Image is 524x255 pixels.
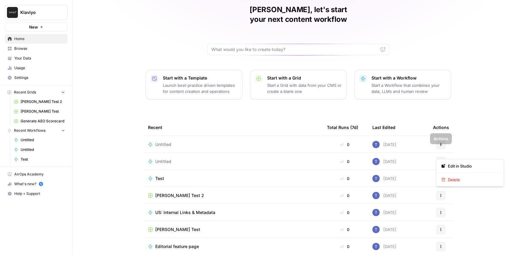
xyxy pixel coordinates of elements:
a: [PERSON_NAME] Test [148,226,317,233]
img: x8yczxid6s1iziywf4pp8m9fenlh [372,158,380,165]
div: Recent [148,119,317,136]
span: AirOps Academy [14,172,65,177]
div: 0 [327,192,363,199]
div: [DATE] [372,158,396,165]
button: Start with a WorkflowStart a Workflow that combines your data, LLMs and human review [354,70,451,100]
span: Untitled [155,158,171,165]
button: Recent Grids [5,88,68,97]
span: Usage [14,65,65,71]
div: [DATE] [372,209,396,216]
a: [PERSON_NAME] Test [11,107,68,116]
img: x8yczxid6s1iziywf4pp8m9fenlh [372,209,380,216]
a: Browse [5,44,68,53]
p: Start with a Workflow [371,75,446,81]
div: [DATE] [372,226,396,233]
button: New [5,22,68,32]
button: Help + Support [5,189,68,199]
div: 0 [327,243,363,250]
a: Test [148,175,317,182]
span: Your Data [14,56,65,61]
img: x8yczxid6s1iziywf4pp8m9fenlh [372,175,380,182]
p: Start with a Grid [267,75,342,81]
p: Launch best-practice driven templates for content creation and operations [163,82,237,94]
span: Untitled [21,147,65,152]
span: Recent Workflows [14,128,45,133]
a: US: Internal Links & Metadata [148,209,317,216]
div: Last Edited [372,119,395,136]
a: 5 [39,182,43,186]
span: Browse [14,46,65,51]
a: Your Data [5,53,68,63]
span: Editorial feature page [155,243,199,250]
span: [PERSON_NAME] Test 2 [155,192,204,199]
span: Delete [448,177,496,183]
a: [PERSON_NAME] Test 2 [11,97,68,107]
span: [PERSON_NAME] Test [155,226,200,233]
span: Test [21,157,65,162]
a: Test [11,155,68,164]
a: Settings [5,73,68,83]
a: Untitled [148,141,317,148]
p: Start with a Template [163,75,237,81]
a: Home [5,34,68,44]
div: Actions [434,136,448,142]
span: [PERSON_NAME] Test 2 [21,99,65,104]
span: Generate AEO Scorecard [21,118,65,124]
a: Untitled [148,158,317,165]
button: Workspace: Klaviyo [5,5,68,20]
div: 0 [327,226,363,233]
h1: [PERSON_NAME], let's start your next content workflow [207,5,389,24]
span: US: Internal Links & Metadata [155,209,215,216]
a: Untitled [11,135,68,145]
div: 0 [327,175,363,182]
img: x8yczxid6s1iziywf4pp8m9fenlh [372,141,380,148]
span: Klaviyo [20,9,57,15]
button: Recent Workflows [5,126,68,135]
span: Home [14,36,65,42]
div: [DATE] [372,243,396,250]
p: Start a Grid with data from your CMS or create a blank one [267,82,342,94]
a: Usage [5,63,68,73]
img: Klaviyo Logo [7,7,18,18]
span: Settings [14,75,65,80]
span: [PERSON_NAME] Test [21,109,65,114]
span: Help + Support [14,191,65,196]
a: AirOps Academy [5,169,68,179]
span: New [29,24,38,30]
div: [DATE] [372,175,396,182]
div: What's new? [5,179,67,189]
text: 5 [40,182,42,185]
span: Recent Grids [14,90,36,95]
button: What's new? 5 [5,179,68,189]
div: Actions [433,119,449,136]
span: Edit in Studio [448,163,496,169]
input: What would you like to create today? [211,46,378,53]
span: Untitled [21,137,65,143]
div: 0 [327,158,363,165]
div: Total Runs (7d) [327,119,358,136]
button: Start with a TemplateLaunch best-practice driven templates for content creation and operations [146,70,243,100]
div: 0 [327,141,363,148]
p: Start a Workflow that combines your data, LLMs and human review [371,82,446,94]
span: Untitled [155,141,171,148]
img: x8yczxid6s1iziywf4pp8m9fenlh [372,243,380,250]
img: x8yczxid6s1iziywf4pp8m9fenlh [372,192,380,199]
a: Untitled [11,145,68,155]
img: x8yczxid6s1iziywf4pp8m9fenlh [372,226,380,233]
a: [PERSON_NAME] Test 2 [148,192,317,199]
div: [DATE] [372,141,396,148]
span: Test [155,175,164,182]
div: [DATE] [372,192,396,199]
button: Start with a GridStart a Grid with data from your CMS or create a blank one [250,70,347,100]
a: Editorial feature page [148,243,317,250]
div: 0 [327,209,363,216]
a: Generate AEO Scorecard [11,116,68,126]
